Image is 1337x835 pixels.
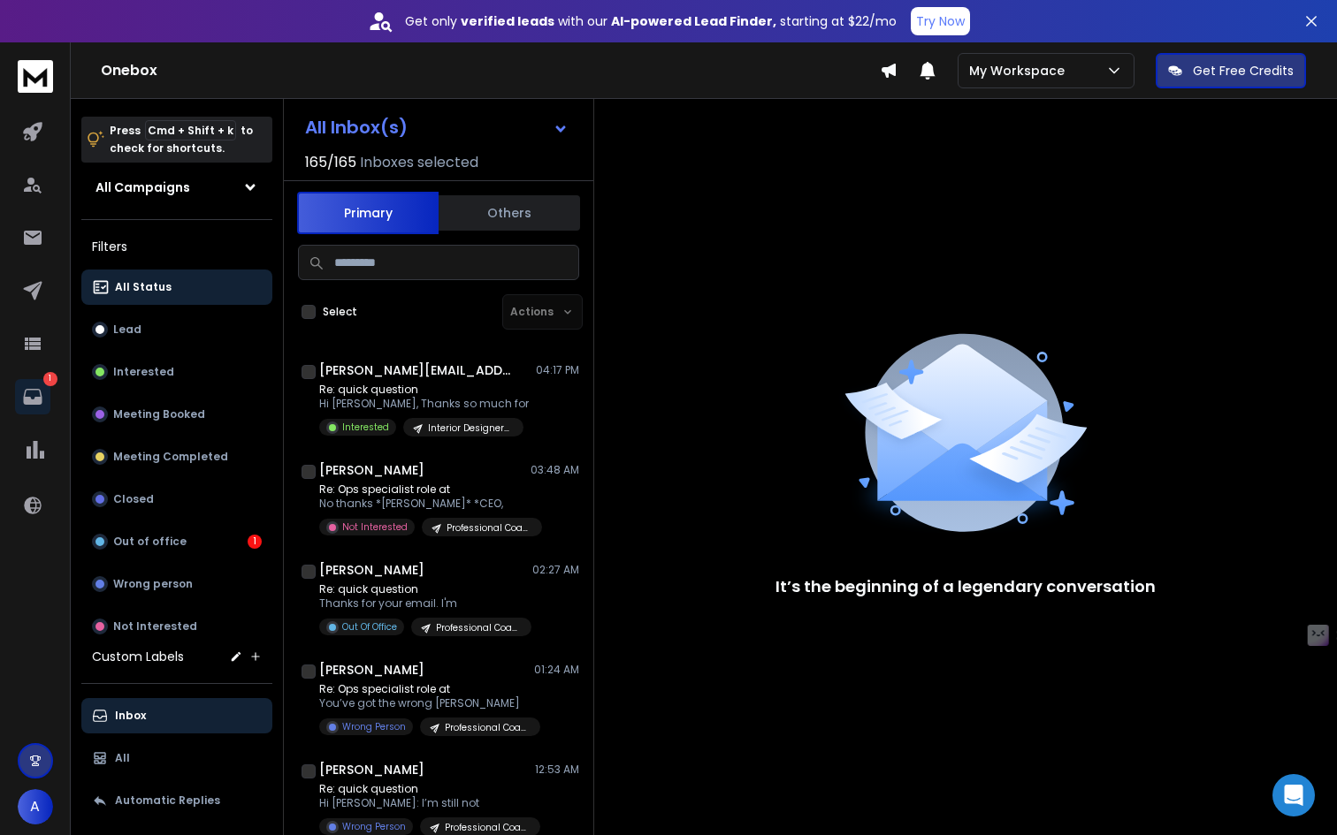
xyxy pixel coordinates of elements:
p: Professional Coaches [447,521,531,535]
p: 01:24 AM [534,663,579,677]
p: Interested [342,421,389,434]
button: Out of office1 [81,524,272,559]
button: Wrong person [81,566,272,602]
strong: AI-powered Lead Finder, [611,12,776,30]
a: 1 [15,379,50,414]
h3: Filters [81,234,272,259]
button: All Inbox(s) [291,110,583,145]
p: Out of office [113,535,187,549]
p: Inbox [115,709,146,723]
p: My Workspace [969,62,1072,80]
p: Re: quick question [319,383,529,397]
p: Not Interested [342,520,408,534]
p: Wrong Person [342,820,406,833]
p: All [115,751,130,765]
p: Re: Ops specialist role at [319,682,531,696]
p: Interior Designers - GMAP [428,421,513,435]
p: 12:53 AM [535,763,579,777]
p: Out Of Office [342,620,397,634]
h3: Custom Labels [92,648,184,665]
div: 1 [248,535,262,549]
p: Interested [113,365,174,379]
h1: Onebox [101,60,880,81]
p: Re: Ops specialist role at [319,482,531,497]
h1: [PERSON_NAME] [319,661,424,679]
p: Automatic Replies [115,793,220,808]
button: Lead [81,312,272,347]
p: Professional Coaches [445,821,530,834]
button: Interested [81,354,272,390]
button: Not Interested [81,609,272,644]
span: Cmd + Shift + k [145,120,236,140]
p: Professional Coaches [436,621,521,634]
p: 02:27 AM [532,563,579,577]
p: Hi [PERSON_NAME]: I’m still not [319,796,531,810]
p: 03:48 AM [531,463,579,477]
span: 165 / 165 [305,152,356,173]
p: Lead [113,323,141,337]
p: Get Free Credits [1193,62,1294,80]
button: A [18,789,53,824]
button: Inbox [81,698,272,733]
button: Others [439,194,580,232]
div: Open Intercom Messenger [1272,774,1315,816]
p: No thanks *[PERSON_NAME]* *CEO, [319,497,531,511]
p: All Status [115,280,172,294]
button: Closed [81,482,272,517]
h1: All Campaigns [95,178,190,196]
button: All [81,740,272,776]
p: Re: quick question [319,582,531,596]
button: Meeting Completed [81,439,272,474]
h1: All Inbox(s) [305,118,408,136]
h1: [PERSON_NAME] [319,561,424,579]
p: 04:17 PM [536,363,579,377]
button: Get Free Credits [1156,53,1306,88]
p: Wrong person [113,577,193,591]
p: Closed [113,492,154,506]
p: Not Interested [113,619,197,634]
p: Try Now [916,12,965,30]
p: Press to check for shortcuts. [110,122,253,157]
p: You’ve got the wrong [PERSON_NAME] [319,696,531,710]
button: All Campaigns [81,170,272,205]
p: Hi [PERSON_NAME], Thanks so much for [319,397,529,411]
p: Re: quick question [319,782,531,796]
p: It’s the beginning of a legendary conversation [775,574,1156,599]
h1: [PERSON_NAME][EMAIL_ADDRESS][DOMAIN_NAME] [319,361,514,379]
img: logo [18,60,53,93]
h3: Inboxes selected [360,152,478,173]
h1: [PERSON_NAME] [319,761,424,778]
button: Try Now [911,7,970,35]
button: Primary [297,192,439,234]
p: Wrong Person [342,720,406,733]
button: Meeting Booked [81,397,272,432]
p: Professional Coaches [445,721,530,734]
button: All Status [81,269,272,305]
p: Thanks for your email. I'm [319,596,531,611]
p: Meeting Completed [113,450,228,464]
label: Select [323,305,357,319]
p: Meeting Booked [113,407,205,421]
p: 1 [43,372,57,386]
button: Automatic Replies [81,783,272,818]
strong: verified leads [461,12,554,30]
h1: [PERSON_NAME] [319,461,424,479]
p: Get only with our starting at $22/mo [405,12,897,30]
